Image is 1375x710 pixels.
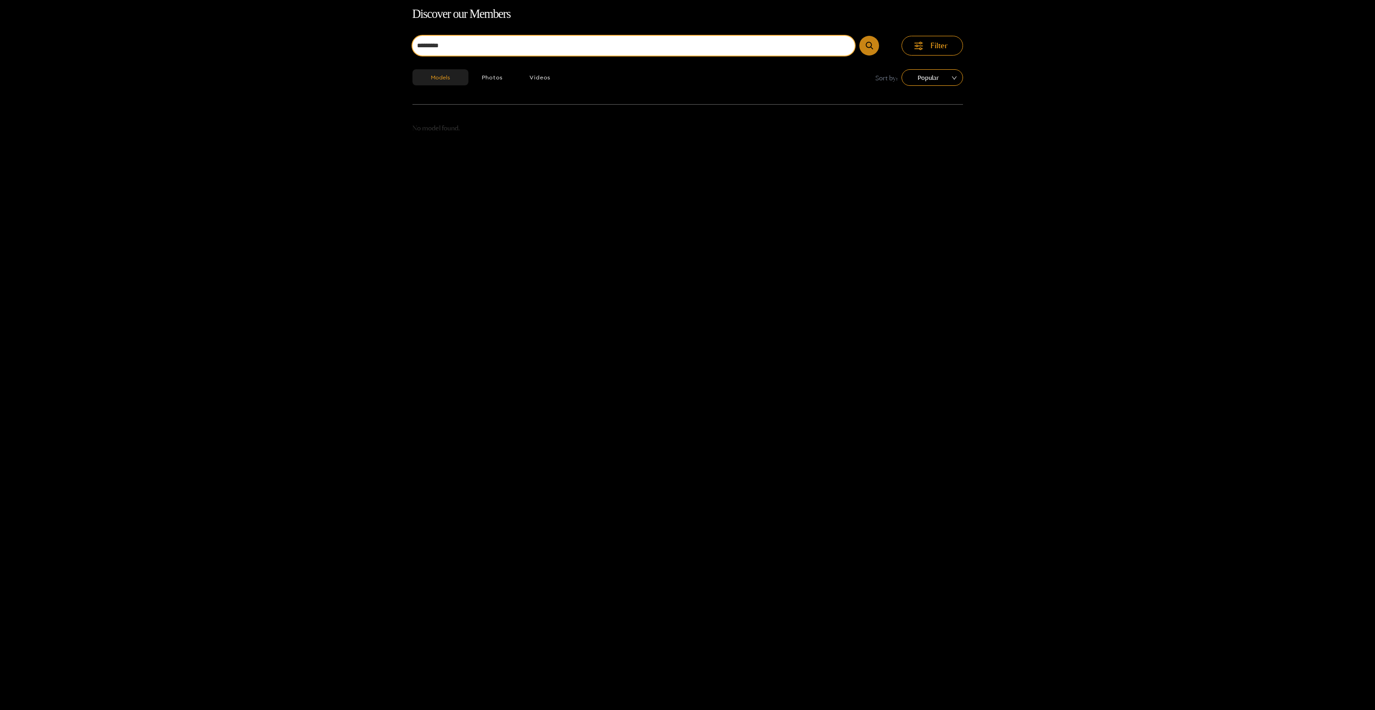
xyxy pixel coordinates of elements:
p: No model found. [412,123,963,134]
button: Models [412,69,468,85]
button: Videos [516,69,564,85]
div: sort [902,69,963,86]
span: Sort by: [875,73,898,83]
span: Popular [908,71,956,84]
h1: Discover our Members [412,5,963,24]
button: Submit Search [859,36,879,56]
button: Filter [902,36,963,56]
button: Photos [468,69,517,85]
span: Filter [930,40,948,51]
